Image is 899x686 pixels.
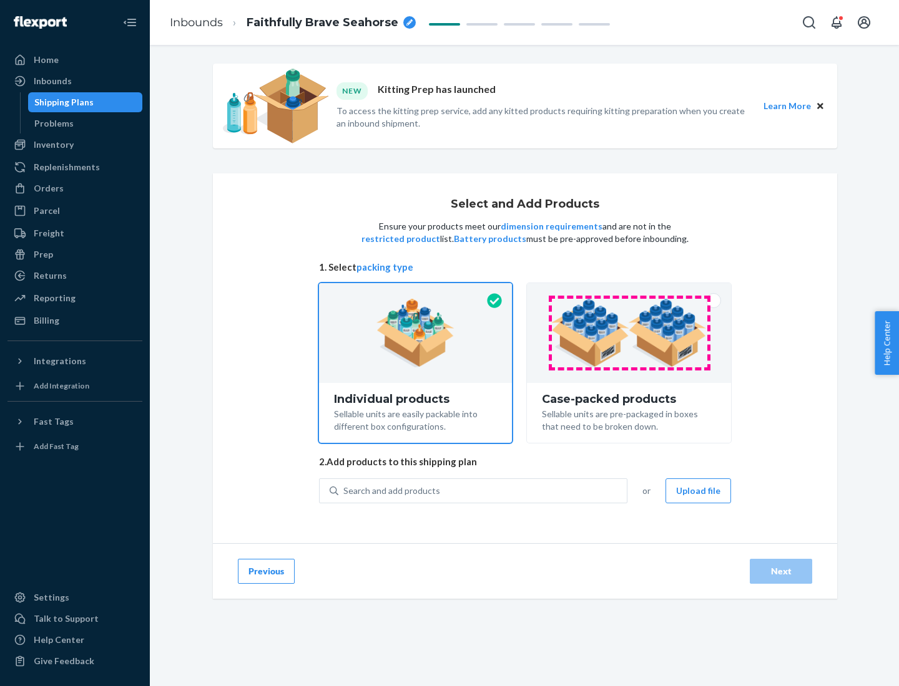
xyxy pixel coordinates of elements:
button: restricted product [361,233,440,245]
button: Give Feedback [7,651,142,671]
a: Inventory [7,135,142,155]
div: Orders [34,182,64,195]
div: Sellable units are easily packable into different box configurations. [334,405,497,433]
div: Case-packed products [542,393,716,405]
div: Integrations [34,355,86,367]
p: To access the kitting prep service, add any kitted products requiring kitting preparation when yo... [337,105,752,130]
a: Reporting [7,288,142,308]
div: Home [34,54,59,66]
div: Search and add products [343,485,440,497]
a: Inbounds [170,16,223,29]
div: Sellable units are pre-packaged in boxes that need to be broken down. [542,405,716,433]
div: Help Center [34,634,84,646]
div: Freight [34,227,64,239]
button: Upload file [666,478,731,503]
div: Individual products [334,393,497,405]
div: Shipping Plans [34,96,94,109]
div: Billing [34,314,59,327]
a: Replenishments [7,157,142,177]
ol: breadcrumbs [160,4,426,41]
p: Ensure your products meet our and are not in the list. must be pre-approved before inbounding. [360,220,690,245]
button: dimension requirements [501,220,602,233]
button: Help Center [875,311,899,375]
a: Returns [7,266,142,286]
div: Next [760,565,802,577]
a: Orders [7,178,142,198]
button: Close Navigation [117,10,142,35]
a: Settings [7,587,142,607]
div: Talk to Support [34,612,99,625]
div: Reporting [34,292,76,304]
button: Close [813,99,827,113]
div: NEW [337,82,368,99]
span: or [642,485,651,497]
span: Faithfully Brave Seahorse [247,15,398,31]
p: Kitting Prep has launched [378,82,496,99]
a: Prep [7,244,142,264]
div: Problems [34,117,74,130]
div: Settings [34,591,69,604]
div: Replenishments [34,161,100,173]
button: Open notifications [824,10,849,35]
span: 2. Add products to this shipping plan [319,455,731,468]
a: Billing [7,311,142,331]
button: Previous [238,559,295,584]
a: Freight [7,223,142,243]
button: Learn More [764,99,811,113]
button: Open Search Box [797,10,822,35]
a: Shipping Plans [28,92,143,112]
button: Battery products [454,233,526,245]
a: Help Center [7,630,142,650]
img: case-pack.59cecea509d18c883b923b81aeac6d0b.png [551,299,707,367]
div: Give Feedback [34,655,94,667]
img: individual-pack.facf35554cb0f1810c75b2bd6df2d64e.png [376,299,454,367]
h1: Select and Add Products [451,198,599,211]
button: packing type [356,261,413,274]
a: Add Fast Tag [7,437,142,457]
a: Talk to Support [7,609,142,629]
span: 1. Select [319,261,731,274]
div: Fast Tags [34,415,74,428]
a: Problems [28,114,143,133]
button: Fast Tags [7,412,142,432]
div: Add Integration [34,380,89,391]
a: Parcel [7,201,142,221]
button: Integrations [7,351,142,371]
a: Inbounds [7,71,142,91]
div: Prep [34,248,53,261]
div: Inbounds [34,75,72,87]
button: Next [750,559,812,584]
div: Add Fast Tag [34,441,79,452]
div: Parcel [34,205,60,217]
div: Returns [34,269,67,282]
a: Home [7,50,142,70]
div: Inventory [34,138,74,151]
a: Add Integration [7,376,142,396]
img: Flexport logo [14,16,67,29]
button: Open account menu [852,10,877,35]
